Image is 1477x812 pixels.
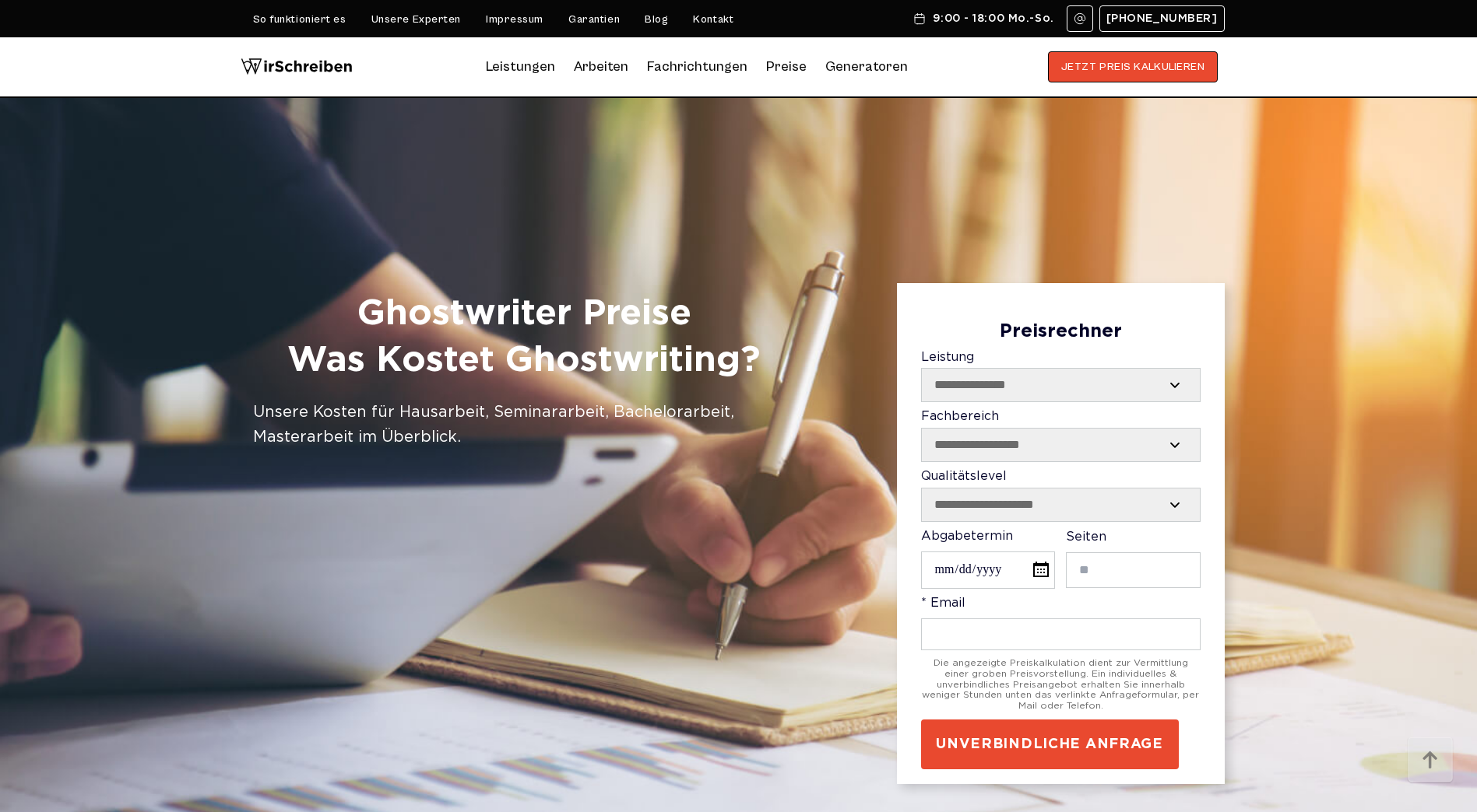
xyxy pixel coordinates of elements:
[486,54,555,79] a: Leistungen
[933,12,1053,25] span: 9:00 - 18:00 Mo.-So.
[922,429,1200,461] select: Fachbereich
[936,735,1163,754] span: UNVERBINDLICHE ANFRAGE
[921,351,1201,403] label: Leistung
[922,369,1200,401] select: Leistung
[825,54,908,79] a: Generatoren
[241,51,353,82] img: logo wirschreiben
[568,13,620,26] a: Garantien
[645,13,668,26] a: Blog
[486,13,543,26] a: Impressum
[1066,531,1106,543] span: Seiten
[921,597,1201,650] label: * Email
[913,12,927,25] img: Schedule
[1106,12,1218,25] span: [PHONE_NUMBER]
[253,400,796,450] div: Unsere Kosten für Hausarbeit, Seminararbeit, Bachelorarbeit, Masterarbeit im Überblick.
[1048,51,1219,82] button: JETZT PREIS KALKULIEREN
[921,719,1179,769] button: UNVERBINDLICHE ANFRAGE
[253,13,346,26] a: So funktioniert es
[921,618,1201,650] input: * Email
[921,551,1055,588] input: Abgabetermin
[647,54,747,79] a: Fachrichtungen
[921,658,1201,712] div: Die angezeigte Preiskalkulation dient zur Vermittlung einer groben Preisvorstellung. Ein individu...
[921,530,1055,589] label: Abgabetermin
[1407,737,1454,784] img: button top
[766,58,807,75] a: Preise
[1099,5,1225,32] a: [PHONE_NUMBER]
[253,291,796,384] h1: Ghostwriter Preise Was Kostet Ghostwriting?
[922,488,1200,521] select: Qualitätslevel
[1074,12,1086,25] img: Email
[693,13,733,26] a: Kontakt
[921,470,1201,522] label: Qualitätslevel
[371,13,461,26] a: Unsere Experten
[921,321,1201,769] form: Contact form
[921,410,1201,462] label: Fachbereich
[574,54,628,79] a: Arbeiten
[921,321,1201,343] div: Preisrechner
